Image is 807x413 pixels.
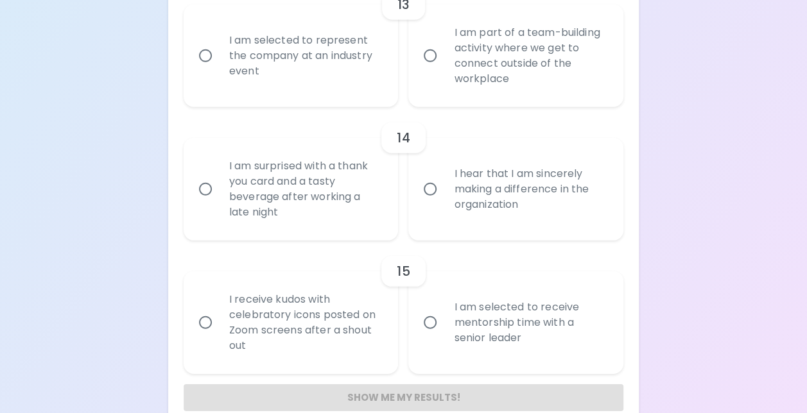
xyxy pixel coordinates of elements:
[397,128,410,148] h6: 14
[444,284,616,361] div: I am selected to receive mentorship time with a senior leader
[397,261,410,282] h6: 15
[184,240,623,374] div: choice-group-check
[184,107,623,240] div: choice-group-check
[444,10,616,102] div: I am part of a team-building activity where we get to connect outside of the workplace
[219,143,392,235] div: I am surprised with a thank you card and a tasty beverage after working a late night
[219,276,392,369] div: I receive kudos with celebratory icons posted on Zoom screens after a shout out
[444,151,616,228] div: I hear that I am sincerely making a difference in the organization
[219,17,392,94] div: I am selected to represent the company at an industry event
